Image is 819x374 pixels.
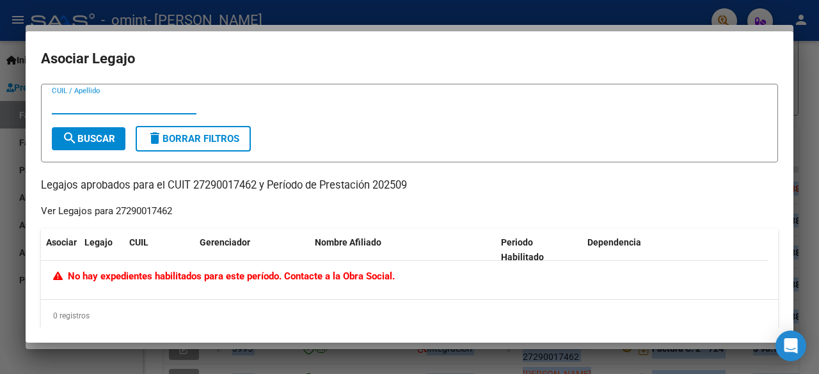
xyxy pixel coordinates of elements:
datatable-header-cell: Nombre Afiliado [310,229,496,271]
span: Asociar [46,237,77,247]
datatable-header-cell: Periodo Habilitado [496,229,582,271]
span: No hay expedientes habilitados para este período. Contacte a la Obra Social. [53,270,395,282]
div: Ver Legajos para 27290017462 [41,204,172,219]
div: Open Intercom Messenger [775,331,806,361]
datatable-header-cell: Gerenciador [195,229,310,271]
datatable-header-cell: Legajo [79,229,124,271]
h2: Asociar Legajo [41,47,778,71]
div: 0 registros [41,300,778,332]
button: Borrar Filtros [136,126,251,152]
span: Buscar [62,133,115,144]
span: Borrar Filtros [147,133,239,144]
p: Legajos aprobados para el CUIT 27290017462 y Período de Prestación 202509 [41,178,778,194]
span: Dependencia [587,237,641,247]
button: Buscar [52,127,125,150]
span: Legajo [84,237,113,247]
span: Periodo Habilitado [501,237,544,262]
mat-icon: search [62,130,77,146]
datatable-header-cell: CUIL [124,229,195,271]
span: Gerenciador [200,237,250,247]
datatable-header-cell: Dependencia [582,229,768,271]
span: CUIL [129,237,148,247]
datatable-header-cell: Asociar [41,229,79,271]
mat-icon: delete [147,130,163,146]
span: Nombre Afiliado [315,237,381,247]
